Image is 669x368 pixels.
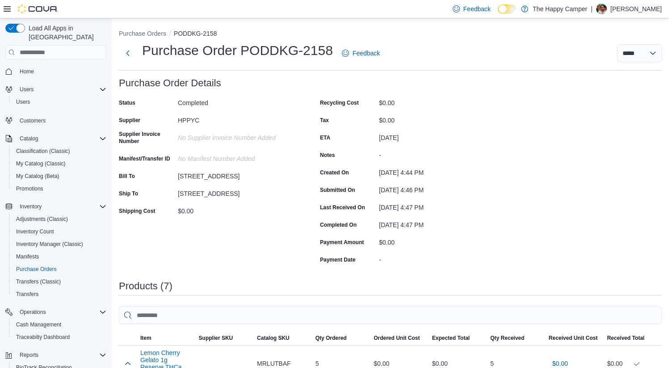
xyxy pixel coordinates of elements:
button: Reports [2,349,110,361]
span: Promotions [13,183,106,194]
button: Ordered Unit Cost [370,331,429,345]
p: The Happy Camper [533,4,587,14]
span: Traceabilty Dashboard [16,334,70,341]
span: Classification (Classic) [13,146,106,157]
span: Manifests [13,251,106,262]
span: Users [20,86,34,93]
div: [DATE] 4:47 PM [379,200,499,211]
span: Inventory Count [13,226,106,237]
span: Transfers (Classic) [16,278,61,285]
label: Ship To [119,190,138,197]
button: Operations [2,306,110,318]
span: Home [16,66,106,77]
a: Inventory Manager (Classic) [13,239,87,250]
button: Users [9,96,110,108]
div: - [379,253,499,263]
label: Tax [320,117,329,124]
button: Adjustments (Classic) [9,213,110,225]
a: Home [16,66,38,77]
span: Inventory Count [16,228,54,235]
label: Last Received On [320,204,365,211]
a: Traceabilty Dashboard [13,332,73,343]
button: My Catalog (Classic) [9,157,110,170]
button: Purchase Orders [119,30,166,37]
span: Inventory Manager (Classic) [13,239,106,250]
p: [PERSON_NAME] [610,4,662,14]
span: Expected Total [432,334,470,342]
a: Transfers [13,289,42,300]
img: Cova [18,4,58,13]
a: Cash Management [13,319,65,330]
button: Users [16,84,37,95]
span: Catalog [16,133,106,144]
button: Home [2,65,110,78]
a: Manifests [13,251,42,262]
div: HPPYC [178,113,298,124]
button: Reports [16,350,42,360]
input: Dark Mode [498,4,517,14]
a: Adjustments (Classic) [13,214,72,224]
span: Inventory [16,201,106,212]
button: PODDKG-2158 [174,30,217,37]
span: Operations [16,307,106,317]
div: Ryan Radosti [596,4,607,14]
button: Transfers (Classic) [9,275,110,288]
div: [DATE] [379,131,499,141]
span: Classification (Classic) [16,148,70,155]
button: Operations [16,307,50,317]
span: My Catalog (Beta) [13,171,106,182]
span: Reports [20,351,38,359]
a: Customers [16,115,49,126]
button: Purchase Orders [9,263,110,275]
button: Catalog [2,132,110,145]
p: | [591,4,593,14]
label: Notes [320,152,335,159]
span: Ordered Unit Cost [374,334,420,342]
label: Submitted On [320,186,355,194]
span: Adjustments (Classic) [16,216,68,223]
div: $0.00 [178,204,298,215]
div: No Supplier Invoice Number added [178,131,298,141]
span: Users [16,98,30,106]
label: Bill To [119,173,135,180]
label: Payment Date [320,256,355,263]
div: - [379,148,499,159]
span: Customers [16,114,106,126]
button: Promotions [9,182,110,195]
div: [DATE] 4:44 PM [379,165,499,176]
span: My Catalog (Classic) [13,158,106,169]
button: My Catalog (Beta) [9,170,110,182]
a: Classification (Classic) [13,146,74,157]
label: Supplier [119,117,140,124]
div: [STREET_ADDRESS] [178,186,298,197]
span: Traceabilty Dashboard [13,332,106,343]
button: Qty Received [487,331,545,345]
button: Customers [2,114,110,127]
button: Cash Management [9,318,110,331]
label: Created On [320,169,349,176]
span: Feedback [353,49,380,58]
span: My Catalog (Beta) [16,173,59,180]
button: Inventory Manager (Classic) [9,238,110,250]
nav: An example of EuiBreadcrumbs [119,29,662,40]
label: Status [119,99,135,106]
h3: Purchase Order Details [119,78,221,89]
span: Adjustments (Classic) [13,214,106,224]
a: Feedback [338,44,383,62]
button: Received Unit Cost [545,331,604,345]
span: Transfers (Classic) [13,276,106,287]
button: Catalog SKU [253,331,312,345]
button: Item [137,331,195,345]
label: Recycling Cost [320,99,359,106]
label: Supplier Invoice Number [119,131,174,145]
a: My Catalog (Beta) [13,171,63,182]
span: Users [13,97,106,107]
span: Customers [20,117,46,124]
span: Transfers [13,289,106,300]
span: Catalog [20,135,38,142]
a: My Catalog (Classic) [13,158,69,169]
h1: Purchase Order PODDKG-2158 [142,42,333,59]
span: Home [20,68,34,75]
div: $0.00 [379,96,499,106]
